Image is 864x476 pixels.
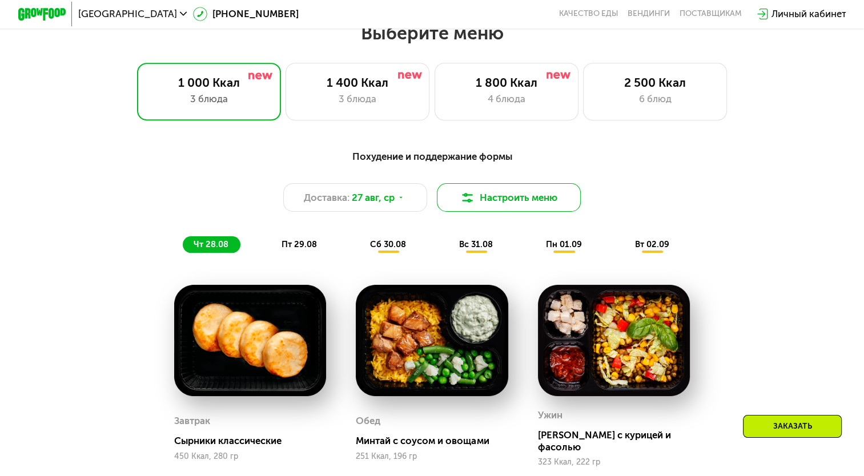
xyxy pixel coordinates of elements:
[596,92,714,106] div: 6 блюд
[78,9,177,19] span: [GEOGRAPHIC_DATA]
[150,75,268,90] div: 1 000 Ккал
[298,75,417,90] div: 1 400 Ккал
[193,7,299,21] a: [PHONE_NUMBER]
[538,458,690,467] div: 323 Ккал, 222 гр
[174,412,210,430] div: Завтрак
[680,9,742,19] div: поставщикам
[771,7,846,21] div: Личный кабинет
[546,239,582,249] span: пн 01.09
[743,415,842,438] div: Заказать
[459,239,493,249] span: вс 31.08
[174,435,336,447] div: Сырники классические
[538,429,700,453] div: [PERSON_NAME] с курицей и фасолью
[558,9,618,19] a: Качество еды
[77,149,787,164] div: Похудение и поддержание формы
[174,452,326,461] div: 450 Ккал, 280 гр
[352,191,395,205] span: 27 авг, ср
[298,92,417,106] div: 3 блюда
[150,92,268,106] div: 3 блюда
[38,22,826,45] h2: Выберите меню
[596,75,714,90] div: 2 500 Ккал
[370,239,406,249] span: сб 30.08
[628,9,670,19] a: Вендинги
[437,183,581,212] button: Настроить меню
[194,239,228,249] span: чт 28.08
[356,412,380,430] div: Обед
[304,191,349,205] span: Доставка:
[635,239,669,249] span: вт 02.09
[447,92,566,106] div: 4 блюда
[447,75,566,90] div: 1 800 Ккал
[356,435,517,447] div: Минтай с соусом и овощами
[282,239,317,249] span: пт 29.08
[538,406,562,425] div: Ужин
[356,452,508,461] div: 251 Ккал, 196 гр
